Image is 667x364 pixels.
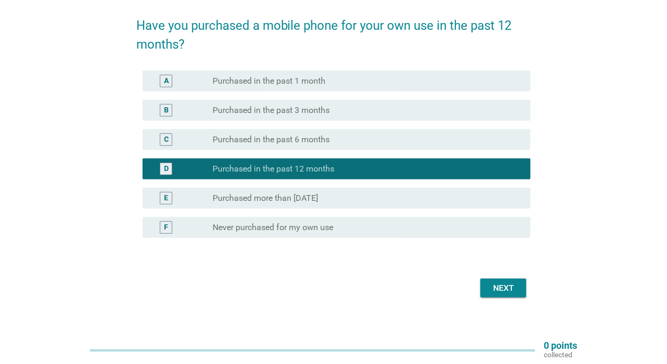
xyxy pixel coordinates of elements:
label: Purchased in the past 1 month [213,76,325,86]
label: Purchased in the past 3 months [213,105,330,116]
label: Purchased in the past 6 months [213,134,330,145]
label: Purchased in the past 12 months [213,164,334,174]
h2: Have you purchased a mobile phone for your own use in the past 12 months? [136,6,531,54]
p: 0 points [544,341,577,350]
div: F [164,222,168,233]
label: Never purchased for my own use [213,222,333,233]
button: Next [481,279,526,298]
div: B [164,105,169,116]
div: Next [489,282,518,294]
div: A [164,76,169,87]
div: E [164,193,168,204]
div: C [164,134,169,145]
p: collected [544,350,577,360]
div: D [164,164,169,175]
label: Purchased more than [DATE] [213,193,318,203]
